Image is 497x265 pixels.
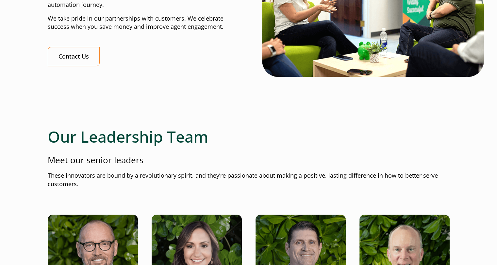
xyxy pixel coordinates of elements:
p: These innovators are bound by a revolutionary spirit, and they’re passionate about making a posit... [48,171,450,188]
p: We take pride in our partnerships with customers. We celebrate success when you save money and im... [48,14,235,31]
h2: Our Leadership Team [48,127,450,146]
p: Meet our senior leaders [48,154,450,166]
a: Contact Us [48,47,100,66]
